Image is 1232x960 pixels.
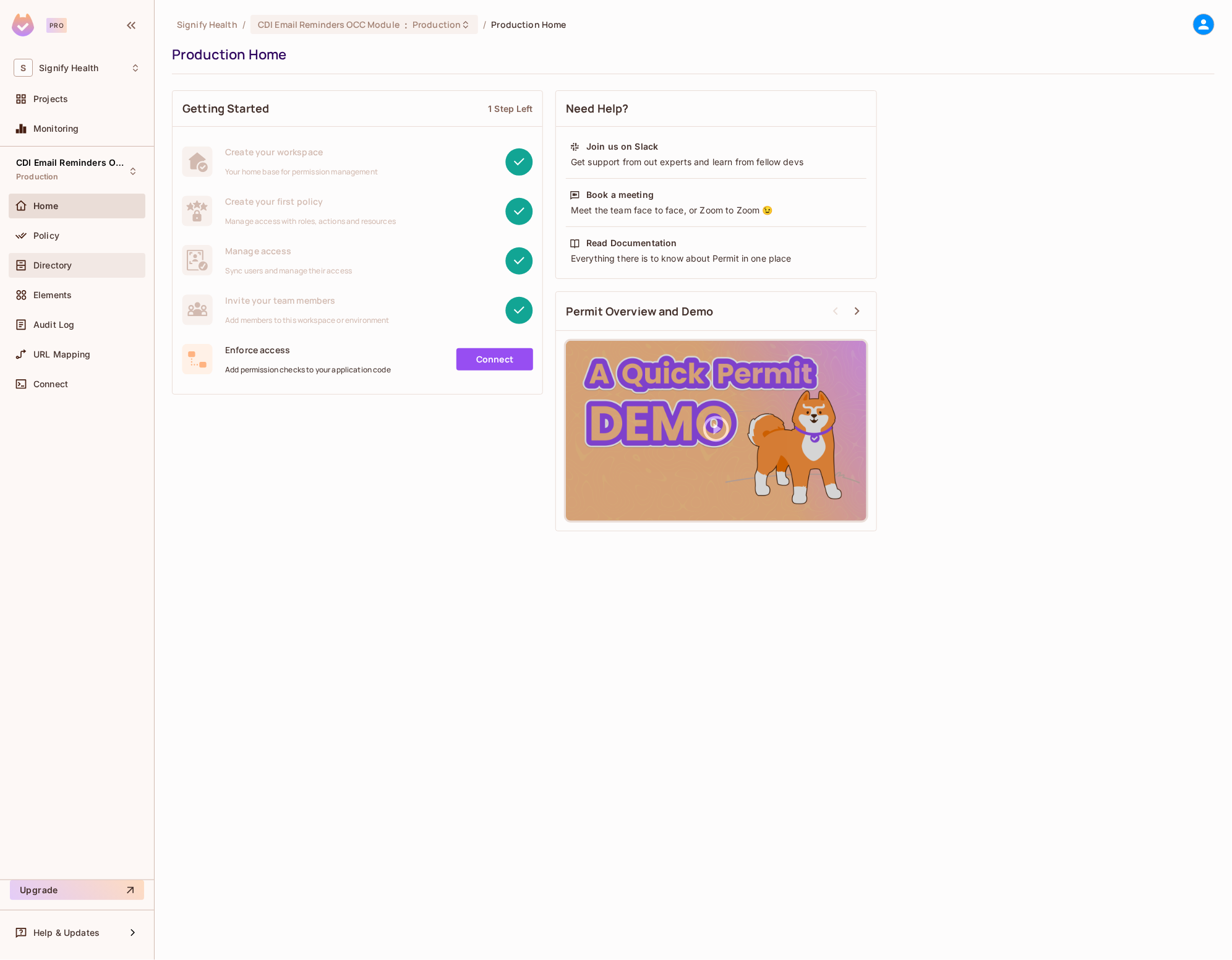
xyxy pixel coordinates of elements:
span: Create your first policy [225,195,396,207]
span: Manage access [225,245,352,257]
span: Production [413,19,461,30]
span: URL Mapping [33,349,91,359]
li: / [483,19,486,30]
span: : [404,20,408,30]
div: Join us on Slack [586,140,658,153]
span: Need Help? [566,101,629,116]
span: Policy [33,231,59,241]
span: CDI Email Reminders OCC Module [258,19,400,30]
a: Connect [456,348,533,371]
span: Permit Overview and Demo [566,304,714,319]
span: Your home base for permission management [225,167,378,177]
button: Upgrade [10,880,144,900]
span: Invite your team members [225,294,390,306]
span: Directory [33,260,72,270]
li: / [242,19,246,30]
span: Add members to this workspace or environment [225,315,390,325]
img: SReyMgAAAABJRU5ErkJggg== [12,14,34,36]
span: S [14,59,33,77]
div: Get support from out experts and learn from fellow devs [570,156,863,168]
div: Everything there is to know about Permit in one place [570,252,863,265]
span: Create your workspace [225,146,378,158]
span: Monitoring [33,124,79,134]
div: 1 Step Left [488,103,533,114]
span: Elements [33,290,72,300]
span: Audit Log [33,320,74,330]
span: Connect [33,379,68,389]
div: Production Home [172,45,1208,64]
span: Projects [33,94,68,104]
span: Home [33,201,59,211]
span: Production Home [492,19,567,30]
span: Add permission checks to your application code [225,365,391,375]
span: Production [16,172,59,182]
span: the active workspace [177,19,237,30]
span: Manage access with roles, actions and resources [225,216,396,226]
span: Workspace: Signify Health [39,63,98,73]
div: Pro [46,18,67,33]
span: Getting Started [182,101,269,116]
div: Book a meeting [586,189,654,201]
div: Meet the team face to face, or Zoom to Zoom 😉 [570,204,863,216]
span: Help & Updates [33,928,100,938]
div: Read Documentation [586,237,677,249]
span: Enforce access [225,344,391,356]
span: CDI Email Reminders OCC Module [16,158,127,168]
span: Sync users and manage their access [225,266,352,276]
